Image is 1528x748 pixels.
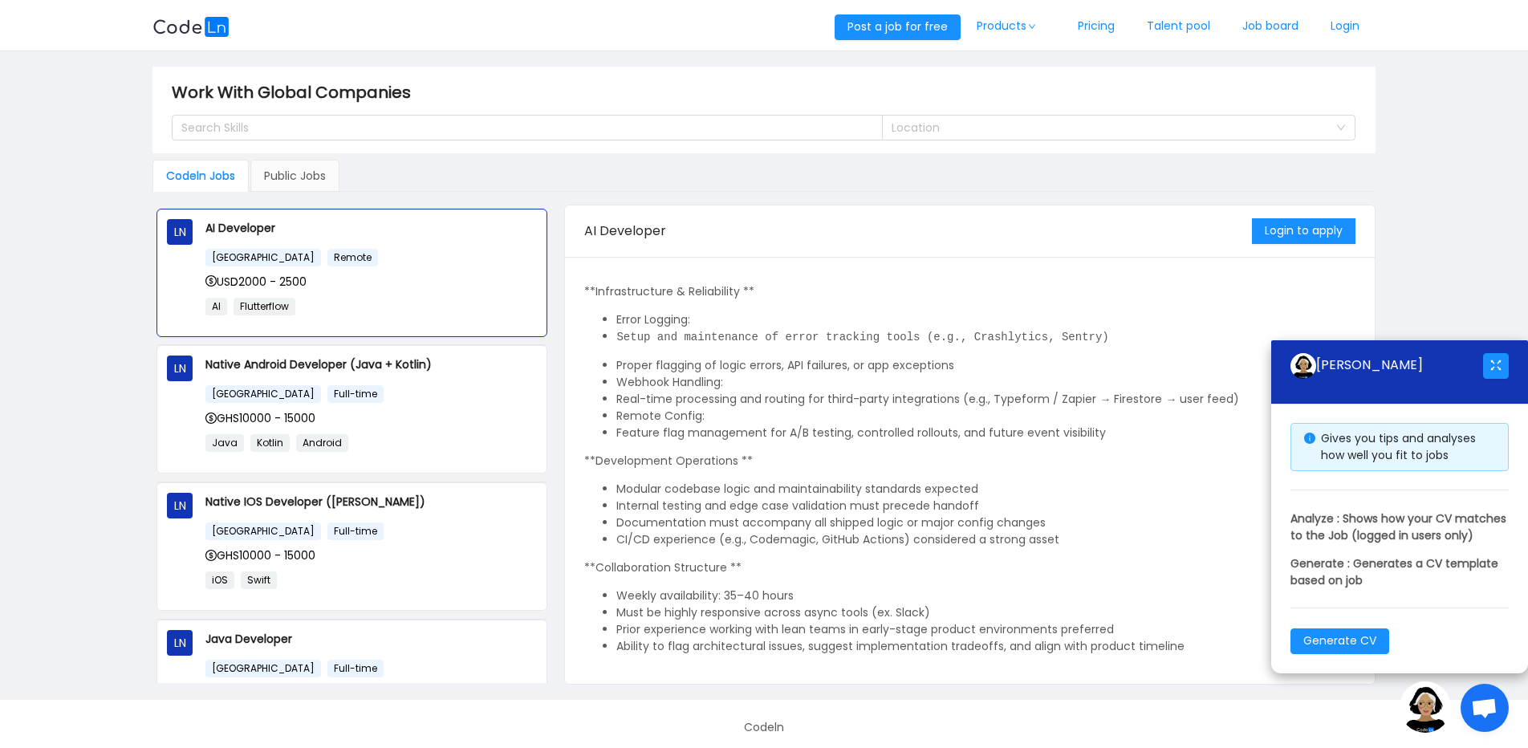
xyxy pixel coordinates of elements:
[327,385,384,403] span: Full-time
[1321,430,1476,463] span: Gives you tips and analyses how well you fit to jobs
[205,571,234,589] span: iOS
[1290,555,1509,589] p: Generate : Generates a CV template based on job
[205,522,321,540] span: [GEOGRAPHIC_DATA]
[584,559,1355,576] p: **Collaboration Structure **
[205,413,217,424] i: icon: dollar
[174,219,186,245] span: LN
[616,621,1355,638] li: Prior experience working with lean teams in early-stage product environments preferred
[1336,123,1346,134] i: icon: down
[205,550,217,561] i: icon: dollar
[616,425,1355,441] li: Feature flag management for A/B testing, controlled rollouts, and future event visibility
[205,249,321,266] span: [GEOGRAPHIC_DATA]
[1290,510,1509,544] p: Analyze : Shows how your CV matches to the Job (logged in users only)
[327,660,384,677] span: Full-time
[296,434,348,452] span: Android
[174,630,186,656] span: LN
[205,298,227,315] span: AI
[616,498,1355,514] li: Internal testing and edge case validation must precede handoff
[616,604,1355,621] li: Must be highly responsive across async tools (ex. Slack)
[1027,22,1037,30] i: icon: down
[152,160,249,192] div: Codeln Jobs
[205,410,315,426] span: GHS10000 - 15000
[327,249,378,266] span: Remote
[152,17,230,37] img: logobg.f302741d.svg
[616,514,1355,531] li: Documentation must accompany all shipped logic or major config changes
[1483,353,1509,379] button: icon: fullscreen
[1290,353,1316,379] img: ground.ddcf5dcf.png
[205,630,537,648] p: Java Developer
[1304,433,1315,444] i: icon: info-circle
[174,356,186,381] span: LN
[181,120,858,136] div: Search Skills
[616,531,1355,548] li: CI/CD experience (e.g., Codemagic, GitHub Actions) considered a strong asset
[1400,681,1451,733] img: ground.ddcf5dcf.png
[584,283,1355,300] p: **Infrastructure & Reliability **
[616,408,1355,425] li: Remote Config:
[1252,218,1355,244] button: Login to apply
[1290,353,1483,379] div: [PERSON_NAME]
[205,219,537,237] p: AI Developer
[584,222,666,240] span: AI Developer
[1461,684,1509,732] div: Ouvrir le chat
[616,357,1355,374] li: Proper flagging of logic errors, API failures, or app exceptions
[616,587,1355,604] li: Weekly availability: 35–40 hours
[205,274,307,290] span: USD2000 - 2500
[835,14,961,40] button: Post a job for free
[174,493,186,518] span: LN
[616,331,1108,344] code: Setup and maintenance of error tracking tools (e.g., Crashlytics, Sentry)
[616,374,1355,391] li: Webhook Handling:
[205,275,217,287] i: icon: dollar
[616,391,1355,408] li: Real-time processing and routing for third-party integrations (e.g., Typeform / Zapier → Firestor...
[241,571,277,589] span: Swift
[205,385,321,403] span: [GEOGRAPHIC_DATA]
[234,298,295,315] span: Flutterflow
[835,18,961,35] a: Post a job for free
[205,547,315,563] span: GHS10000 - 15000
[205,493,537,510] p: Native IOS Developer ([PERSON_NAME])
[205,356,537,373] p: Native Android Developer (Java + Kotlin)
[616,481,1355,498] li: Modular codebase logic and maintainability standards expected
[892,120,1328,136] div: Location
[1290,628,1389,654] button: Generate CV
[584,453,1355,470] p: **Development Operations **
[327,522,384,540] span: Full-time
[205,660,321,677] span: [GEOGRAPHIC_DATA]
[172,79,421,105] span: Work With Global Companies
[616,638,1355,655] li: Ability to flag architectural issues, suggest implementation tradeoffs, and align with product ti...
[250,160,339,192] div: Public Jobs
[616,311,1355,328] li: Error Logging:
[250,434,290,452] span: Kotlin
[205,434,244,452] span: Java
